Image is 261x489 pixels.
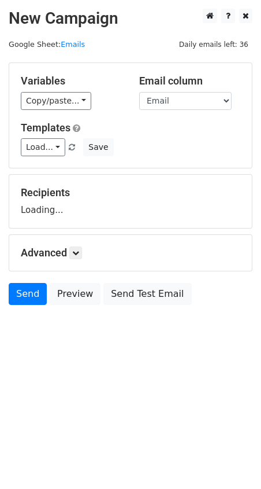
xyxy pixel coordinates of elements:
[21,75,122,87] h5: Variables
[21,92,91,110] a: Copy/paste...
[21,186,240,199] h5: Recipients
[21,247,240,259] h5: Advanced
[103,283,191,305] a: Send Test Email
[9,9,252,28] h2: New Campaign
[21,138,65,156] a: Load...
[61,40,85,49] a: Emails
[21,186,240,216] div: Loading...
[139,75,240,87] h5: Email column
[175,40,252,49] a: Daily emails left: 36
[21,122,70,134] a: Templates
[50,283,100,305] a: Preview
[9,283,47,305] a: Send
[9,40,85,49] small: Google Sheet:
[83,138,113,156] button: Save
[175,38,252,51] span: Daily emails left: 36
